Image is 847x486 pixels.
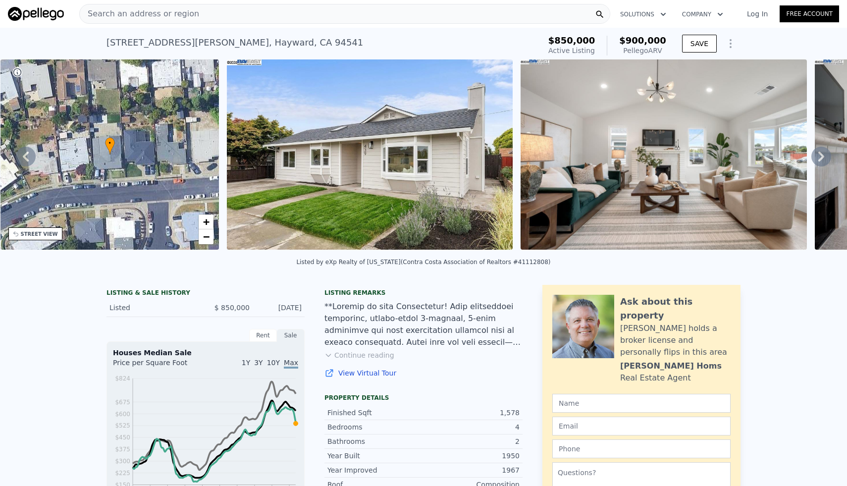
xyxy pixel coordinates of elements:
div: Rent [249,329,277,342]
div: 1,578 [423,408,520,418]
span: Max [284,359,298,369]
a: Free Account [780,5,839,22]
input: Email [552,417,731,435]
img: Sale: 169789427 Parcel: 35431805 [521,59,806,250]
img: Pellego [8,7,64,21]
span: • [105,139,115,148]
div: Finished Sqft [327,408,423,418]
span: 10Y [267,359,280,367]
div: Bathrooms [327,436,423,446]
div: • [105,137,115,155]
div: 1950 [423,451,520,461]
a: Zoom out [199,229,213,244]
span: 3Y [254,359,263,367]
div: STREET VIEW [21,230,58,238]
tspan: $450 [115,434,130,441]
div: Pellego ARV [619,46,666,55]
a: Zoom in [199,215,213,229]
span: $850,000 [548,35,595,46]
div: Year Improved [327,465,423,475]
tspan: $525 [115,422,130,429]
tspan: $675 [115,399,130,406]
div: Ask about this property [620,295,731,323]
tspan: $375 [115,446,130,453]
button: Company [674,5,731,23]
div: Property details [324,394,523,402]
div: Listed [109,303,198,313]
div: 4 [423,422,520,432]
span: + [203,216,210,228]
button: Continue reading [324,350,394,360]
div: Sale [277,329,305,342]
tspan: $824 [115,375,130,382]
div: Year Built [327,451,423,461]
div: Listed by eXp Realty of [US_STATE] (Contra Costa Association of Realtors #41112808) [296,259,550,266]
span: $900,000 [619,35,666,46]
div: LISTING & SALE HISTORY [106,289,305,299]
tspan: $600 [115,411,130,418]
input: Phone [552,439,731,458]
div: [DATE] [258,303,302,313]
tspan: $225 [115,470,130,477]
div: **Loremip do sita Consectetur! Adip elitseddoei temporinc, utlabo-etdol 3-magnaal, 5-enim adminim... [324,301,523,348]
div: Houses Median Sale [113,348,298,358]
div: Real Estate Agent [620,372,691,384]
a: View Virtual Tour [324,368,523,378]
button: Solutions [612,5,674,23]
span: $ 850,000 [214,304,250,312]
span: 1Y [242,359,250,367]
div: [PERSON_NAME] holds a broker license and personally flips in this area [620,323,731,358]
div: [PERSON_NAME] Homs [620,360,722,372]
div: 1967 [423,465,520,475]
a: Log In [735,9,780,19]
span: − [203,230,210,243]
div: Bedrooms [327,422,423,432]
div: Price per Square Foot [113,358,206,374]
span: Active Listing [548,47,595,54]
div: Listing remarks [324,289,523,297]
tspan: $300 [115,458,130,465]
img: Sale: 169789427 Parcel: 35431805 [227,59,513,250]
div: 2 [423,436,520,446]
input: Name [552,394,731,413]
button: Show Options [721,34,741,54]
div: [STREET_ADDRESS][PERSON_NAME] , Hayward , CA 94541 [106,36,363,50]
span: Search an address or region [80,8,199,20]
button: SAVE [682,35,717,53]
